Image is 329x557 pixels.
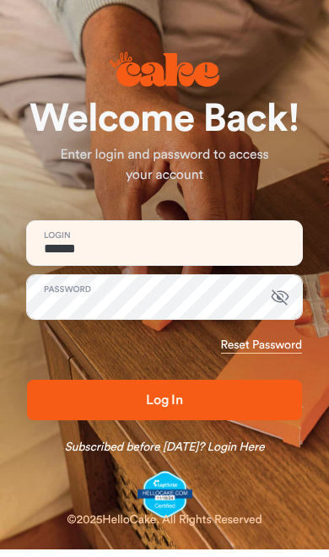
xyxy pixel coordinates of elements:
a: Reset Password [221,337,302,354]
h1: Welcome Back! [27,99,302,139]
a: Subscribed before [DATE]? Login Here [65,439,265,456]
button: Log In [27,380,302,420]
div: © 2025 HelloCake. All Rights Reserved [67,511,262,528]
p: Enter login and password to access your account [27,145,302,186]
img: legit-script-certified.png [138,471,192,518]
span: Log In [146,393,183,407]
